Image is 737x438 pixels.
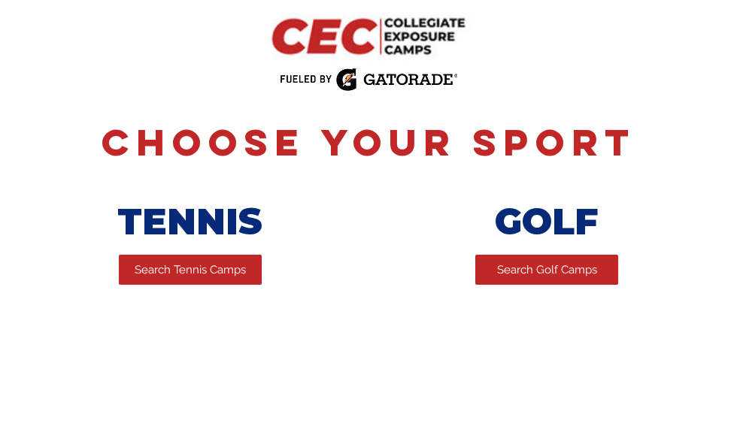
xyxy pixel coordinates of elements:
[497,262,597,278] span: Search Golf Camps
[102,119,636,165] span: Choose Your Sport
[279,68,457,92] img: Fueled by Gatorade.png
[117,200,262,243] span: TENNIS
[119,255,262,285] a: Search Tennis Camps
[135,262,246,278] span: Search Tennis Camps
[253,6,484,67] img: CEC Logo Primary.png
[495,200,598,243] span: GOLF
[475,255,618,285] a: Search Golf Camps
